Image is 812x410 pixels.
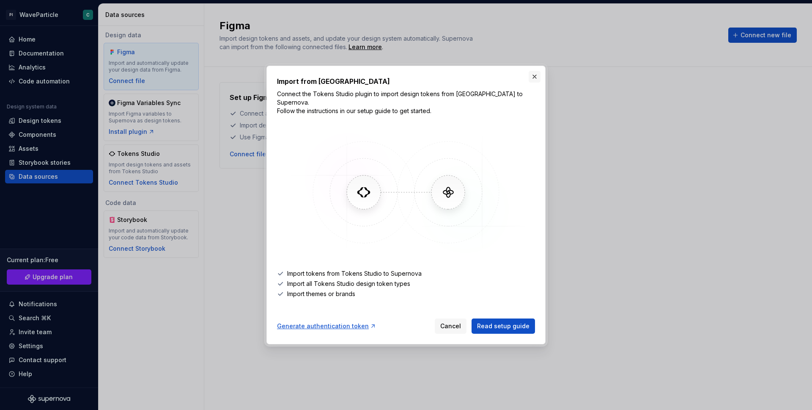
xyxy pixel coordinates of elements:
[277,280,535,288] li: Import all Tokens Studio design token types
[277,90,535,115] p: Connect the Tokens Studio plugin to import design tokens from [GEOGRAPHIC_DATA] to Supernova. Fol...
[477,322,529,330] span: Read setup guide
[472,319,535,334] a: Read setup guide
[277,322,376,330] a: Generate authentication token
[277,269,535,278] li: Import tokens from Tokens Studio to Supernova
[277,76,535,86] h2: Import from [GEOGRAPHIC_DATA]
[435,319,466,334] button: Cancel
[440,322,461,330] span: Cancel
[277,290,535,298] li: Import themes or brands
